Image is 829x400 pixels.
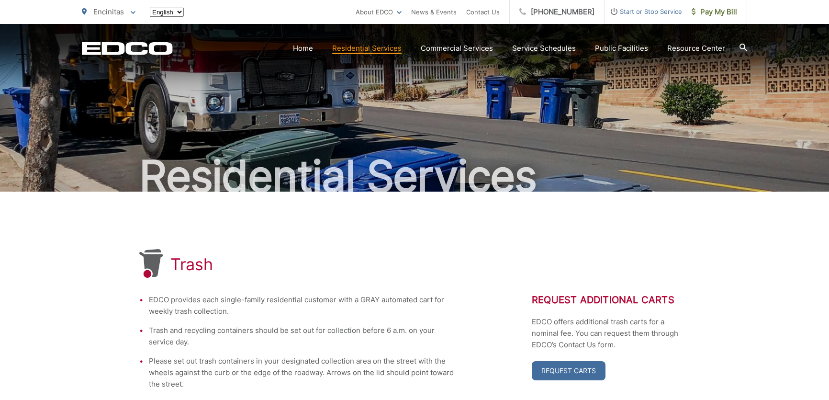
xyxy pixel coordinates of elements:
[356,6,402,18] a: About EDCO
[149,355,455,390] li: Please set out trash containers in your designated collection area on the street with the wheels ...
[293,43,313,54] a: Home
[595,43,648,54] a: Public Facilities
[532,316,690,351] p: EDCO offers additional trash carts for a nominal fee. You can request them through EDCO’s Contact...
[150,8,184,17] select: Select a language
[332,43,402,54] a: Residential Services
[667,43,725,54] a: Resource Center
[93,7,124,16] span: Encinitas
[411,6,457,18] a: News & Events
[421,43,493,54] a: Commercial Services
[532,361,605,380] a: Request Carts
[692,6,737,18] span: Pay My Bill
[512,43,576,54] a: Service Schedules
[149,325,455,348] li: Trash and recycling containers should be set out for collection before 6 a.m. on your service day.
[532,294,690,306] h2: Request Additional Carts
[170,255,213,274] h1: Trash
[466,6,500,18] a: Contact Us
[82,152,747,200] h2: Residential Services
[149,294,455,317] li: EDCO provides each single-family residential customer with a GRAY automated cart for weekly trash...
[82,42,173,55] a: EDCD logo. Return to the homepage.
